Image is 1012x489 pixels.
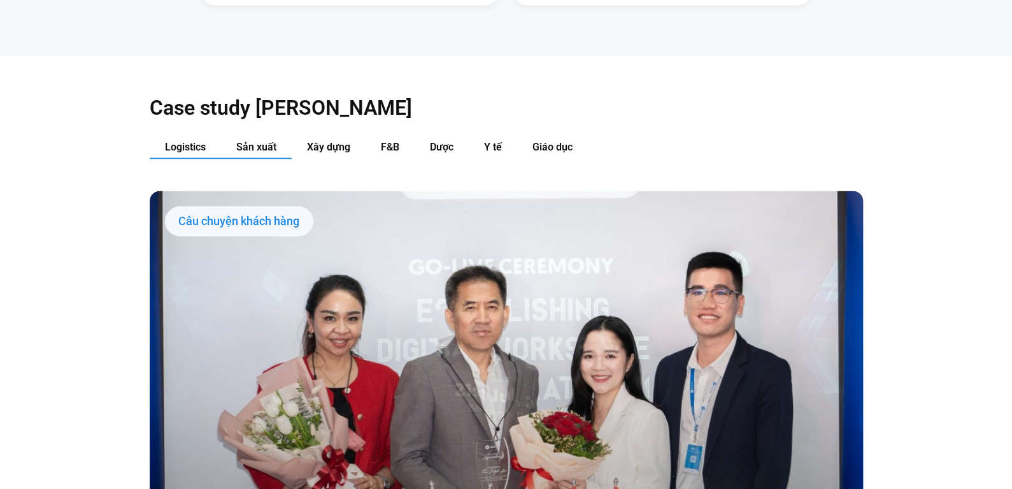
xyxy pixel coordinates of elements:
div: Câu chuyện khách hàng [165,207,313,237]
span: Logistics [165,141,206,153]
span: Xây dựng [307,141,350,153]
span: Y tế [484,141,502,153]
span: Sản xuất [236,141,276,153]
span: Giáo dục [532,141,573,153]
h2: Case study [PERSON_NAME] [150,95,863,120]
span: Dược [430,141,453,153]
span: F&B [381,141,399,153]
